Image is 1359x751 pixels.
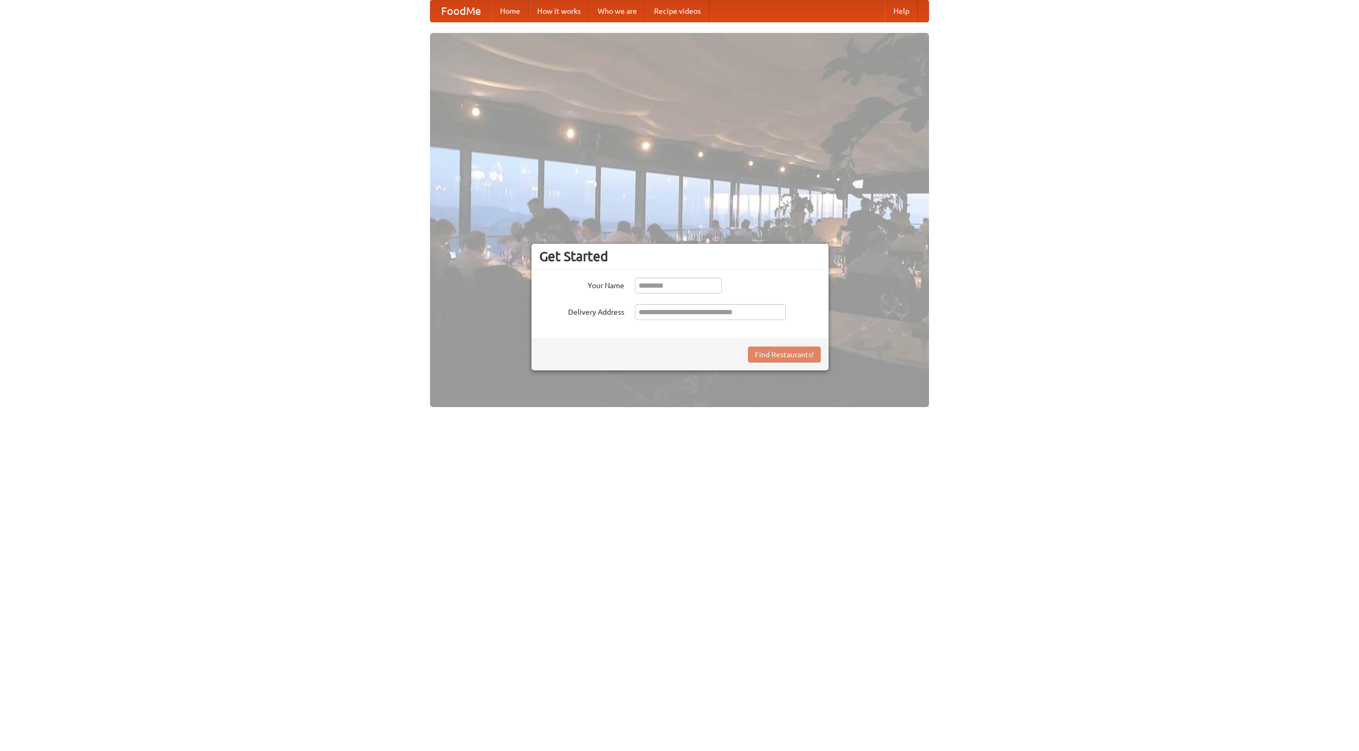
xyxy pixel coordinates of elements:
a: Home [492,1,529,22]
h3: Get Started [539,248,821,264]
a: FoodMe [431,1,492,22]
a: How it works [529,1,589,22]
label: Your Name [539,278,624,291]
button: Find Restaurants! [748,347,821,362]
a: Recipe videos [646,1,709,22]
a: Help [885,1,918,22]
label: Delivery Address [539,304,624,317]
a: Who we are [589,1,646,22]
